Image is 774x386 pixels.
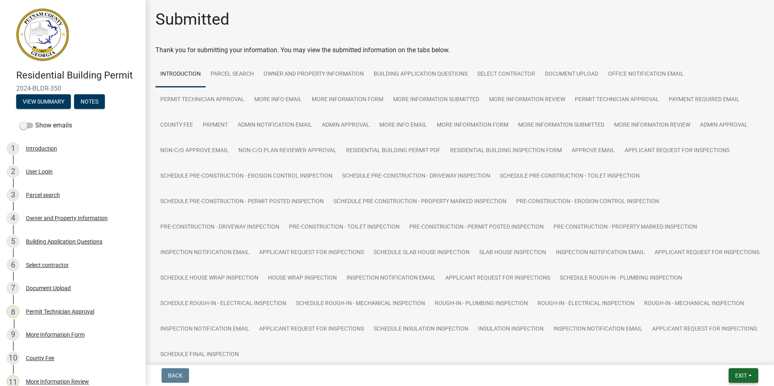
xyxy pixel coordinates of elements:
[473,316,549,342] a: Insulation Inspection
[329,189,511,215] a: Schedule Pre-construction - Property Marked Inspection
[74,94,105,109] button: Notes
[729,368,758,383] button: Exit
[341,138,445,164] a: Residential Building Permit PDF
[162,368,189,383] button: Back
[26,169,53,174] div: User Login
[6,259,19,271] div: 6
[16,8,69,61] img: Putnam County, Georgia
[533,291,639,317] a: Rough-in - Electrical Inspection
[337,163,495,189] a: Schedule Pre-construction - Driveway Inspection
[440,265,555,291] a: Applicant Request for Inspections
[369,240,474,266] a: Schedule Slab House Inspection
[233,112,317,138] a: Admin Notification Email
[474,240,551,266] a: Slab House Inspection
[155,240,254,266] a: Inspection Notification Email
[234,138,341,164] a: Non-C/O Plan Reviewer Approval
[16,70,139,81] h4: Residential Building Permit
[26,215,108,221] div: Owner and Property Information
[639,291,749,317] a: Rough-in - Mechanical Inspection
[6,282,19,295] div: 7
[307,87,388,113] a: More Information Form
[26,332,85,337] div: More Information Form
[6,352,19,365] div: 10
[430,291,533,317] a: Rough-in - Plumbing Inspection
[620,138,734,164] a: Applicant Request for Inspections
[16,85,130,92] span: 2024-BLDR-350
[567,138,620,164] a: Approve Email
[664,87,744,113] a: Payment Required Email
[155,291,291,317] a: Schedule Rough-in - Electrical Inspection
[155,10,230,29] h1: Submitted
[155,214,284,240] a: Pre-construction - Driveway Inspection
[6,328,19,341] div: 9
[26,239,102,244] div: Building Application Questions
[374,112,432,138] a: More Info Email
[155,265,263,291] a: Schedule House Wrap Inspection
[555,265,687,291] a: Schedule Rough-in - Plumbing Inspection
[432,112,513,138] a: More Information Form
[609,112,695,138] a: More Information Review
[6,212,19,225] div: 4
[445,138,567,164] a: Residential Building Inspection Form
[472,62,540,87] a: Select contractor
[647,316,762,342] a: Applicant Request for Inspections
[549,214,702,240] a: Pre-construction - Property Marked Inspection
[16,94,71,109] button: View Summary
[317,112,374,138] a: Admin Approval
[342,265,440,291] a: Inspection Notification Email
[570,87,664,113] a: Permit Technician Approval
[6,305,19,318] div: 8
[369,62,472,87] a: Building Application Questions
[259,62,369,87] a: Owner and Property Information
[650,240,764,266] a: Applicant Request for Inspections
[155,62,206,87] a: Introduction
[26,192,60,198] div: Parcel search
[549,316,647,342] a: Inspection Notification Email
[6,165,19,178] div: 2
[254,316,369,342] a: Applicant Request for Inspections
[551,240,650,266] a: Inspection Notification Email
[284,214,404,240] a: Pre-construction - Toilet Inspection
[511,189,664,215] a: Pre-construction - Erosion Control Inspection
[26,309,94,314] div: Permit Technician Approval
[155,138,234,164] a: Non-C/O Approve Email
[484,87,570,113] a: More Information Review
[291,291,430,317] a: Schedule Rough-in - Mechanical Inspection
[369,316,473,342] a: Schedule Insulation Inspection
[404,214,549,240] a: Pre-construction - Permit Posted Inspection
[495,163,644,189] a: Schedule Pre-construction - Toilet Inspection
[6,235,19,248] div: 5
[206,62,259,87] a: Parcel search
[254,240,369,266] a: Applicant Request for Inspections
[26,285,71,291] div: Document Upload
[74,99,105,105] wm-modal-confirm: Notes
[155,112,198,138] a: County Fee
[26,379,89,384] div: More Information Review
[155,45,764,55] div: Thank you for submitting your information. You may view the submitted information on the tabs below.
[198,112,233,138] a: Payment
[26,146,57,151] div: Introduction
[263,265,342,291] a: House Wrap Inspection
[155,189,329,215] a: Schedule Pre-construction - Permit Posted Inspection
[26,262,69,268] div: Select contractor
[26,355,54,361] div: County Fee
[735,372,747,379] span: Exit
[155,87,249,113] a: Permit Technician Approval
[6,189,19,201] div: 3
[388,87,484,113] a: More Information Submitted
[19,121,72,130] label: Show emails
[155,163,337,189] a: Schedule Pre-construction - Erosion Control Inspection
[249,87,307,113] a: More Info Email
[540,62,603,87] a: Document Upload
[16,99,71,105] wm-modal-confirm: Summary
[155,316,254,342] a: Inspection Notification Email
[168,372,183,379] span: Back
[513,112,609,138] a: More Information Submitted
[155,342,244,368] a: Schedule Final Inspection
[695,112,753,138] a: Admin Approval
[603,62,689,87] a: Office Notification Email
[6,142,19,155] div: 1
